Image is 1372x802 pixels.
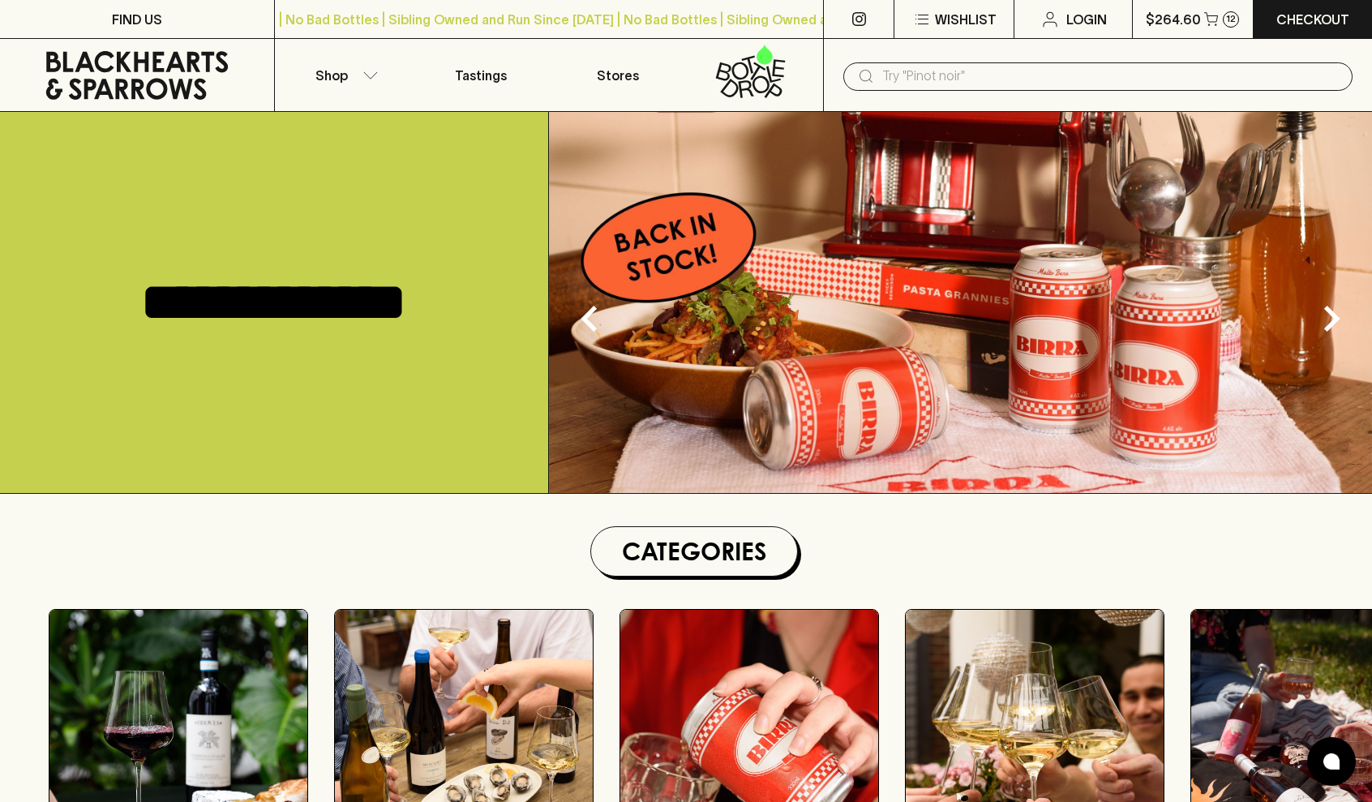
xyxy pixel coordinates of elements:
[112,10,162,29] p: FIND US
[275,39,412,111] button: Shop
[882,63,1340,89] input: Try "Pinot noir"
[1299,286,1364,351] button: Next
[1323,753,1340,770] img: bubble-icon
[557,286,622,351] button: Previous
[315,66,348,85] p: Shop
[1276,10,1349,29] p: Checkout
[455,66,507,85] p: Tastings
[412,39,549,111] a: Tastings
[549,39,686,111] a: Stores
[549,112,1372,493] img: optimise
[1226,15,1236,24] p: 12
[598,534,791,569] h1: Categories
[597,66,639,85] p: Stores
[935,10,997,29] p: Wishlist
[1066,10,1107,29] p: Login
[1146,10,1201,29] p: $264.60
